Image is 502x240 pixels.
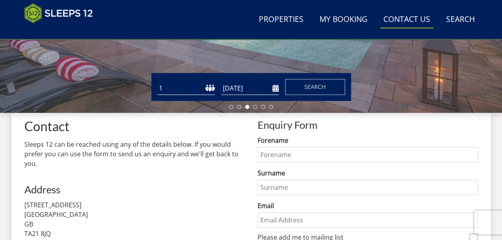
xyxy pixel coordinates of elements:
[258,212,478,228] input: Email Address
[380,11,433,29] a: Contact Us
[316,11,371,29] a: My Booking
[443,11,478,29] a: Search
[20,28,104,35] iframe: Customer reviews powered by Trustpilot
[24,184,245,195] h2: Address
[258,168,478,178] label: Surname
[258,147,478,162] input: Forename
[258,136,478,145] label: Forename
[285,79,345,95] button: Search
[256,11,307,29] a: Properties
[304,83,326,90] span: Search
[24,3,93,23] img: Sleeps 12
[221,82,279,95] input: Arrival Date
[258,180,478,195] input: Surname
[258,201,478,210] label: Email
[24,119,245,133] h1: Contact
[258,119,478,130] h2: Enquiry Form
[24,140,245,168] p: Sleeps 12 can be reached using any of the details below. If you would prefer you can use the form...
